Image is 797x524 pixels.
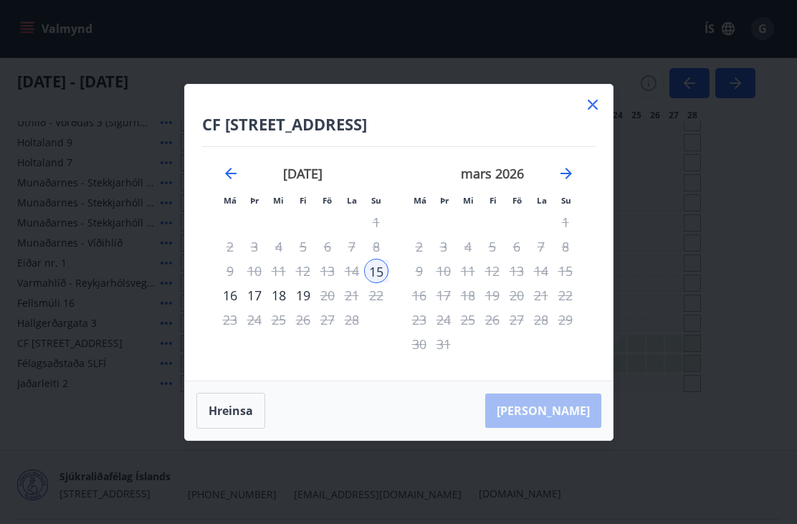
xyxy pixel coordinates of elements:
[222,165,239,182] div: Move backward to switch to the previous month.
[407,332,431,356] td: Not available. mánudagur, 30. mars 2026
[456,234,480,259] td: Not available. miðvikudagur, 4. mars 2026
[283,165,323,182] strong: [DATE]
[218,259,242,283] td: Not available. mánudagur, 9. febrúar 2026
[242,234,267,259] td: Not available. þriðjudagur, 3. febrúar 2026
[480,308,505,332] td: Not available. fimmtudagur, 26. mars 2026
[456,308,480,332] td: Not available. miðvikudagur, 25. mars 2026
[242,283,267,308] td: Choose þriðjudagur, 17. febrúar 2026 as your check-out date. It’s available.
[512,195,522,206] small: Fö
[364,234,388,259] td: Not available. sunnudagur, 8. febrúar 2026
[340,234,364,259] td: Not available. laugardagur, 7. febrúar 2026
[315,234,340,259] td: Not available. föstudagur, 6. febrúar 2026
[242,259,267,283] td: Not available. þriðjudagur, 10. febrúar 2026
[553,308,578,332] td: Not available. sunnudagur, 29. mars 2026
[431,259,456,283] td: Not available. þriðjudagur, 10. mars 2026
[202,147,596,363] div: Calendar
[323,195,332,206] small: Fö
[553,210,578,234] td: Not available. sunnudagur, 1. mars 2026
[340,259,364,283] td: Not available. laugardagur, 14. febrúar 2026
[407,259,431,283] td: Not available. mánudagur, 9. mars 2026
[267,308,291,332] td: Not available. miðvikudagur, 25. febrúar 2026
[529,308,553,332] td: Not available. laugardagur, 28. mars 2026
[529,259,553,283] td: Not available. laugardagur, 14. mars 2026
[291,259,315,283] td: Not available. fimmtudagur, 12. febrúar 2026
[561,195,571,206] small: Su
[218,283,242,308] td: Choose mánudagur, 16. febrúar 2026 as your check-out date. It’s available.
[291,283,315,308] div: Aðeins útritun í boði
[250,195,259,206] small: Þr
[553,234,578,259] td: Not available. sunnudagur, 8. mars 2026
[218,308,242,332] td: Not available. mánudagur, 23. febrúar 2026
[407,308,431,332] td: Not available. mánudagur, 23. mars 2026
[480,259,505,283] td: Not available. fimmtudagur, 12. mars 2026
[218,283,242,308] div: 16
[364,259,388,283] td: Selected as start date. sunnudagur, 15. febrúar 2026
[291,234,315,259] td: Not available. fimmtudagur, 5. febrúar 2026
[300,195,307,206] small: Fi
[407,234,431,259] td: Not available. mánudagur, 2. mars 2026
[267,234,291,259] td: Not available. miðvikudagur, 4. febrúar 2026
[267,259,291,283] td: Not available. miðvikudagur, 11. febrúar 2026
[291,308,315,332] td: Not available. fimmtudagur, 26. febrúar 2026
[461,165,524,182] strong: mars 2026
[505,308,529,332] td: Not available. föstudagur, 27. mars 2026
[407,283,431,308] td: Not available. mánudagur, 16. mars 2026
[431,234,456,259] td: Not available. þriðjudagur, 3. mars 2026
[218,234,242,259] td: Not available. mánudagur, 2. febrúar 2026
[202,113,596,135] h4: CF [STREET_ADDRESS]
[242,308,267,332] td: Not available. þriðjudagur, 24. febrúar 2026
[456,283,480,308] td: Not available. miðvikudagur, 18. mars 2026
[431,332,456,356] td: Not available. þriðjudagur, 31. mars 2026
[463,195,474,206] small: Mi
[315,283,340,308] td: Not available. föstudagur, 20. febrúar 2026
[267,283,291,308] div: 18
[431,283,456,308] td: Not available. þriðjudagur, 17. mars 2026
[364,210,388,234] td: Not available. sunnudagur, 1. febrúar 2026
[340,308,364,332] td: Not available. laugardagur, 28. febrúar 2026
[480,234,505,259] td: Not available. fimmtudagur, 5. mars 2026
[364,283,388,308] td: Not available. sunnudagur, 22. febrúar 2026
[558,165,575,182] div: Move forward to switch to the next month.
[340,283,364,308] td: Not available. laugardagur, 21. febrúar 2026
[505,259,529,283] td: Not available. föstudagur, 13. mars 2026
[224,195,237,206] small: Má
[364,259,388,283] div: 15
[315,308,340,332] td: Not available. föstudagur, 27. febrúar 2026
[291,283,315,308] td: Choose fimmtudagur, 19. febrúar 2026 as your check-out date. It’s available.
[529,234,553,259] td: Not available. laugardagur, 7. mars 2026
[315,259,340,283] td: Not available. föstudagur, 13. febrúar 2026
[371,195,381,206] small: Su
[440,195,449,206] small: Þr
[431,308,456,332] td: Not available. þriðjudagur, 24. mars 2026
[505,234,529,259] td: Not available. föstudagur, 6. mars 2026
[456,259,480,283] td: Not available. miðvikudagur, 11. mars 2026
[340,234,364,259] div: Aðeins útritun í boði
[242,283,267,308] div: 17
[414,195,426,206] small: Má
[553,259,578,283] td: Not available. sunnudagur, 15. mars 2026
[529,283,553,308] td: Not available. laugardagur, 21. mars 2026
[505,283,529,308] td: Not available. föstudagur, 20. mars 2026
[537,195,547,206] small: La
[553,283,578,308] td: Not available. sunnudagur, 22. mars 2026
[267,283,291,308] td: Choose miðvikudagur, 18. febrúar 2026 as your check-out date. It’s available.
[490,195,497,206] small: Fi
[480,283,505,308] td: Not available. fimmtudagur, 19. mars 2026
[347,195,357,206] small: La
[196,393,265,429] button: Hreinsa
[273,195,284,206] small: Mi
